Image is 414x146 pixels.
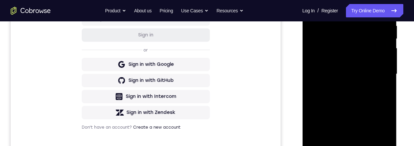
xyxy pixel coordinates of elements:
[217,4,244,17] button: Resources
[118,109,163,116] div: Sign in with Google
[159,4,173,17] a: Pricing
[317,7,319,15] span: /
[322,4,338,17] a: Register
[71,46,199,55] h1: Sign in to your account
[11,7,51,15] a: Go to the home page
[181,4,209,17] button: Use Cases
[71,122,199,135] button: Sign in with GitHub
[71,77,199,90] button: Sign in
[71,106,199,119] button: Sign in with Google
[105,4,126,17] button: Product
[118,125,163,132] div: Sign in with GitHub
[75,64,195,70] input: Enter your email
[302,4,315,17] a: Log In
[346,4,403,17] a: Try Online Demo
[134,4,151,17] a: About us
[131,96,138,101] p: or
